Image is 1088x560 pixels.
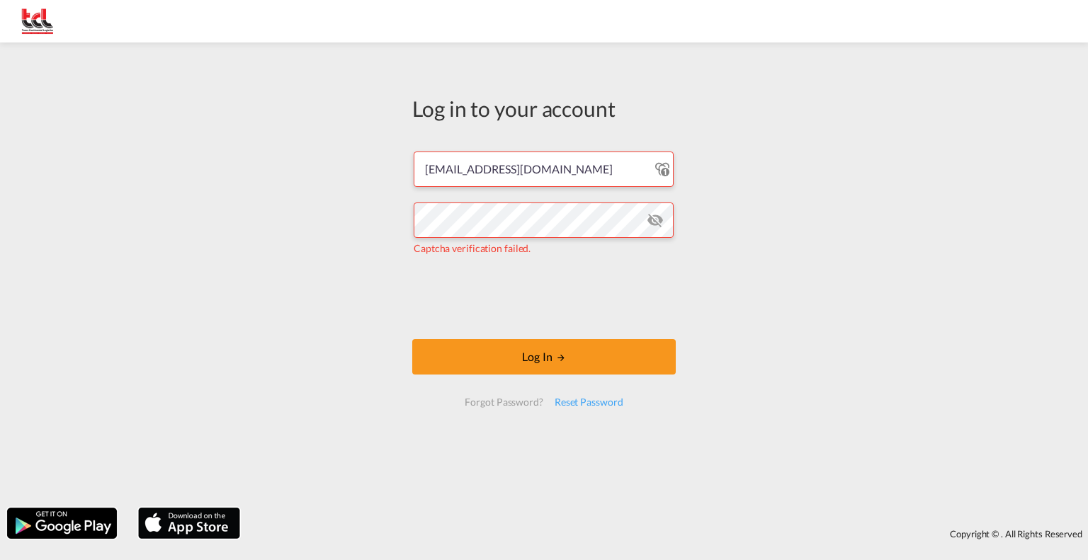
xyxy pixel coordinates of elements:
[549,389,629,415] div: Reset Password
[21,6,53,38] img: 7f4c0620383011eea051fdf82ba72442.jpeg
[247,522,1088,546] div: Copyright © . All Rights Reserved
[414,152,674,187] input: Enter email/phone number
[412,339,676,375] button: LOGIN
[137,506,242,540] img: apple.png
[647,212,664,229] md-icon: icon-eye-off
[6,506,118,540] img: google.png
[459,389,548,415] div: Forgot Password?
[414,242,531,254] span: Captcha verification failed.
[436,270,652,325] iframe: reCAPTCHA
[412,93,676,123] div: Log in to your account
